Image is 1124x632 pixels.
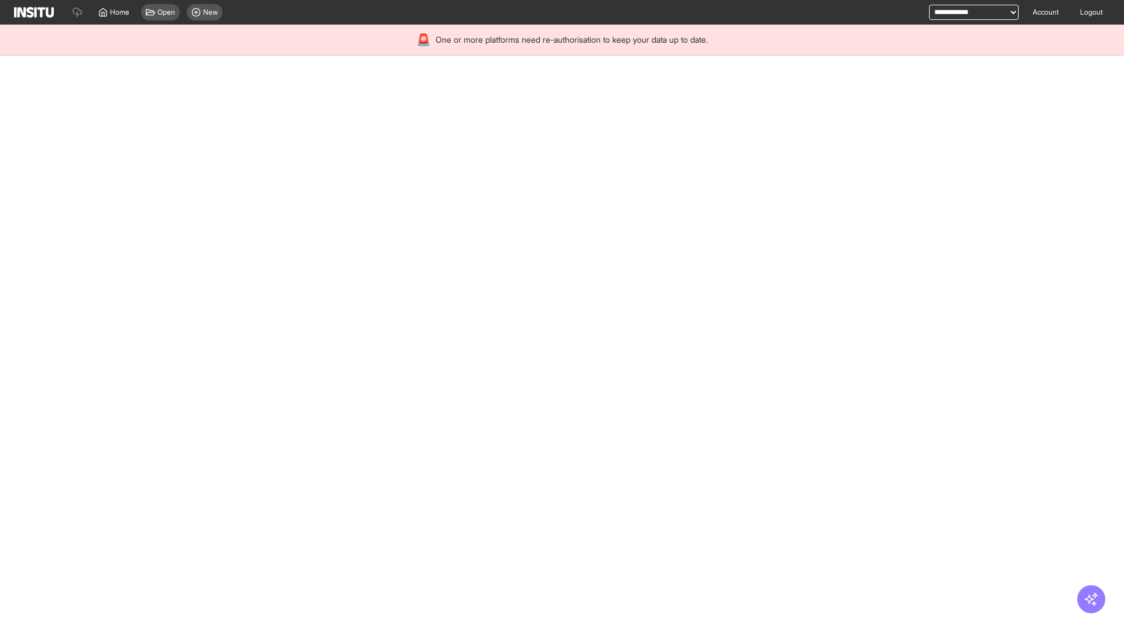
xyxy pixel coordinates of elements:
[416,32,431,48] div: 🚨
[436,34,708,46] span: One or more platforms need re-authorisation to keep your data up to date.
[203,8,218,17] span: New
[157,8,175,17] span: Open
[14,7,54,18] img: Logo
[110,8,129,17] span: Home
